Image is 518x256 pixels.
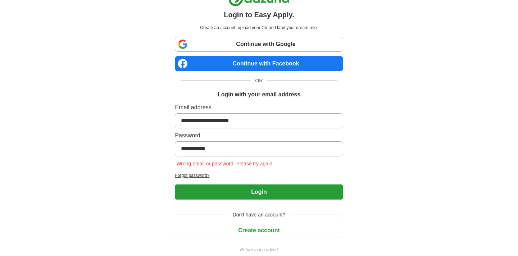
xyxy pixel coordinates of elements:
[175,131,343,140] label: Password
[228,211,290,219] span: Don't have an account?
[251,77,267,84] span: OR
[175,227,343,233] a: Create account
[175,184,343,200] button: Login
[175,247,343,253] a: Return to job advert
[175,172,343,179] a: Forgot password?
[175,223,343,238] button: Create account
[175,161,275,166] span: Wrong email or password. Please try again.
[218,90,300,99] h1: Login with your email address
[175,37,343,52] a: Continue with Google
[224,9,294,20] h1: Login to Easy Apply.
[175,56,343,71] a: Continue with Facebook
[175,103,343,112] label: Email address
[176,24,341,31] p: Create an account, upload your CV and land your dream role.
